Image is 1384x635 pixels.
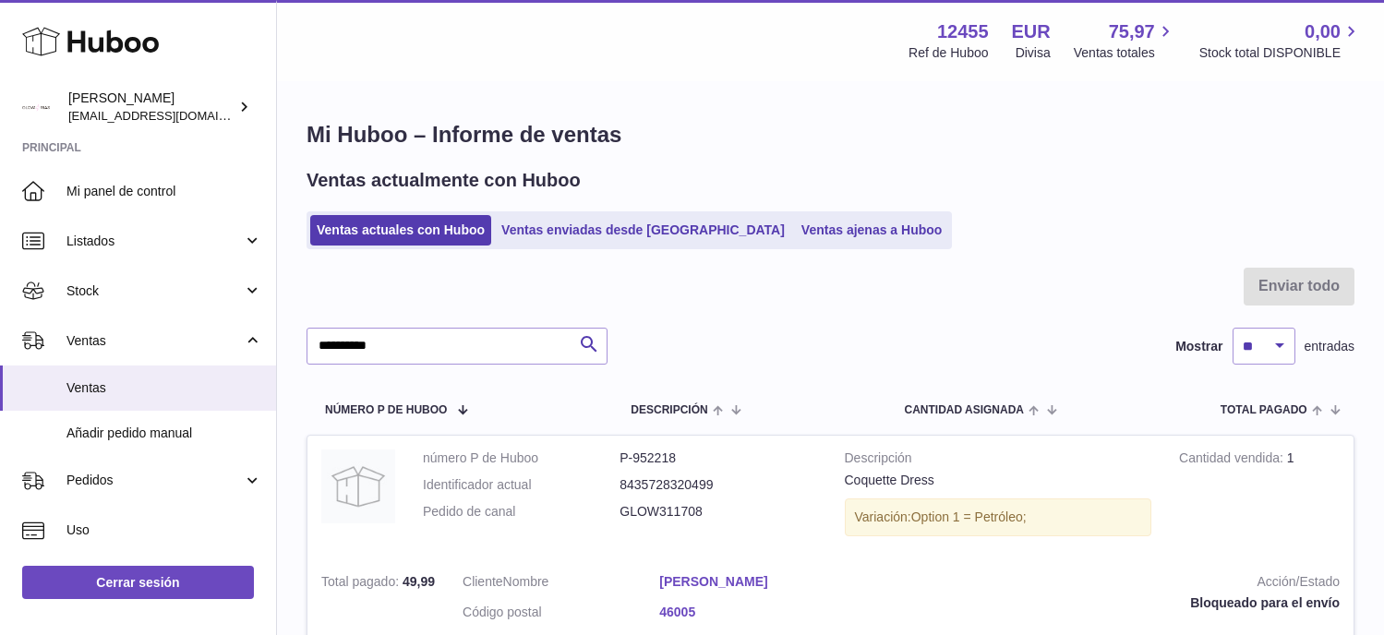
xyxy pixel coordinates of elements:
[620,476,816,494] dd: 8435728320499
[659,604,856,621] a: 46005
[659,573,856,591] a: [PERSON_NAME]
[22,566,254,599] a: Cerrar sesión
[423,503,620,521] dt: Pedido de canal
[463,604,659,626] dt: Código postal
[885,573,1340,595] strong: Acción/Estado
[66,282,243,300] span: Stock
[321,574,403,593] strong: Total pagado
[495,215,791,246] a: Ventas enviadas desde [GEOGRAPHIC_DATA]
[66,379,262,397] span: Ventas
[885,594,1340,612] div: Bloqueado para el envío
[620,449,816,467] dd: P-952218
[937,19,989,44] strong: 12455
[845,472,1152,489] div: Coquette Dress
[66,332,243,350] span: Ventas
[1109,19,1155,44] span: 75,97
[463,573,659,595] dt: Nombre
[1016,44,1051,62] div: Divisa
[66,472,243,489] span: Pedidos
[403,574,435,589] span: 49,99
[845,498,1152,536] div: Variación:
[310,215,491,246] a: Ventas actuales con Huboo
[68,90,235,125] div: [PERSON_NAME]
[423,449,620,467] dt: número P de Huboo
[845,449,1152,472] strong: Descripción
[1165,436,1354,559] td: 1
[66,425,262,442] span: Añadir pedido manual
[1199,19,1362,62] a: 0,00 Stock total DISPONIBLE
[620,503,816,521] dd: GLOW311708
[911,509,1027,524] span: Option 1 = Petróleo;
[631,404,707,416] span: Descripción
[1074,19,1176,62] a: 75,97 Ventas totales
[463,574,503,589] span: Cliente
[1305,19,1341,44] span: 0,00
[1199,44,1362,62] span: Stock total DISPONIBLE
[1074,44,1176,62] span: Ventas totales
[1012,19,1051,44] strong: EUR
[68,108,271,123] span: [EMAIL_ADDRESS][DOMAIN_NAME]
[66,521,262,539] span: Uso
[1179,450,1287,470] strong: Cantidad vendida
[66,233,243,250] span: Listados
[325,404,447,416] span: número P de Huboo
[909,44,988,62] div: Ref de Huboo
[22,93,50,121] img: pedidos@glowrias.com
[321,449,395,523] img: no-photo.jpg
[904,404,1024,416] span: Cantidad ASIGNADA
[307,120,1354,150] h1: Mi Huboo – Informe de ventas
[795,215,949,246] a: Ventas ajenas a Huboo
[1175,338,1222,355] label: Mostrar
[1305,338,1354,355] span: entradas
[1221,404,1307,416] span: Total pagado
[307,168,581,193] h2: Ventas actualmente con Huboo
[423,476,620,494] dt: Identificador actual
[66,183,262,200] span: Mi panel de control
